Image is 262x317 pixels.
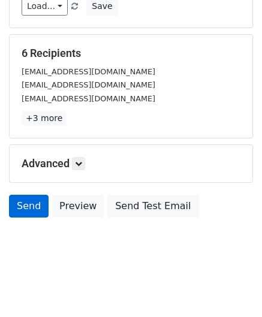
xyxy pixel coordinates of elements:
[52,195,104,218] a: Preview
[22,47,240,60] h5: 6 Recipients
[22,111,67,126] a: +3 more
[22,80,155,89] small: [EMAIL_ADDRESS][DOMAIN_NAME]
[107,195,198,218] a: Send Test Email
[22,94,155,103] small: [EMAIL_ADDRESS][DOMAIN_NAME]
[22,67,155,76] small: [EMAIL_ADDRESS][DOMAIN_NAME]
[9,195,49,218] a: Send
[22,157,240,170] h5: Advanced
